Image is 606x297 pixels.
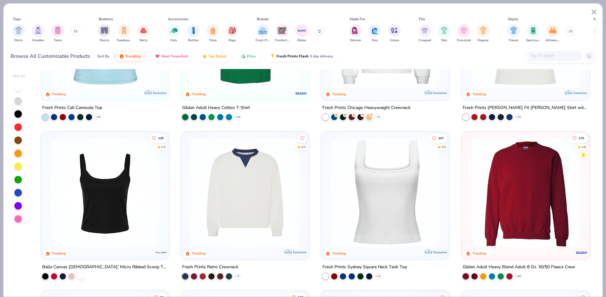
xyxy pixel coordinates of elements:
span: + 15 [516,115,520,119]
button: Fresh Prints Flash5 day delivery [266,51,338,62]
img: Bags Image [229,27,236,34]
img: Sportswear Image [530,27,537,34]
span: + 5 [236,274,239,278]
div: filter for Shorts [98,24,111,43]
span: 12-17 [595,38,604,43]
button: filter button [98,24,111,43]
img: Regular Image [480,27,487,34]
img: c7b025ed-4e20-46ac-9c52-55bc1f9f47df [468,137,584,247]
span: + 16 [95,115,100,119]
button: filter button [388,24,401,43]
div: filter for Athleisure [545,24,560,43]
button: filter button [296,24,308,43]
div: filter for Comfort Colors [275,24,289,43]
span: Classic [509,38,519,43]
span: + 9 [376,115,380,119]
div: Bottoms [99,16,113,22]
img: Classic Image [510,27,517,34]
span: Hoodies [32,38,44,43]
div: Made For [350,16,365,22]
div: filter for Hoodies [32,24,44,43]
div: filter for Cropped [419,24,431,43]
input: Try "T-Shirt" [530,52,578,60]
span: Shirts [14,38,23,43]
div: 4.8 [582,145,586,149]
img: Shorts Image [101,27,108,34]
img: 8af284bf-0d00-45ea-9003-ce4b9a3194ad [47,137,163,247]
span: Gildan [297,38,306,43]
div: Tops [13,16,21,22]
div: Bella Canvas [DEMOGRAPHIC_DATA]' Micro Ribbed Scoop Tank [42,263,168,271]
div: Accessories [168,16,188,22]
img: Unisex Image [391,27,398,34]
span: Sportswear [526,38,540,43]
span: Exclusive [433,91,447,95]
div: Brands [257,16,269,22]
div: filter for Men [369,24,381,43]
div: filter for Slim [438,24,450,43]
div: filter for Women [349,24,362,43]
img: Sweatpants Image [121,27,127,34]
span: Fresh Prints Flash [276,54,309,59]
img: trending.gif [119,54,124,59]
button: filter button [369,24,381,43]
div: Browse All Customizable Products [11,52,90,60]
img: Fresh Prints Image [258,26,267,35]
img: Tanks Image [54,27,61,34]
span: Tanks [54,38,62,43]
button: filter button [545,24,560,43]
span: Shorts [100,38,109,43]
button: Price [236,51,261,62]
div: filter for Oversized [457,24,471,43]
button: filter button [275,24,289,43]
span: Price [247,54,256,59]
button: Like [429,134,447,142]
img: flash.gif [270,54,275,59]
span: Fresh Prints [256,38,270,43]
div: filter for Shirts [12,24,25,43]
div: Fresh Prints Cali Camisole Top [42,104,102,111]
span: Comfort Colors [275,38,289,43]
div: Sort By [97,53,109,59]
button: Like [149,134,167,142]
span: Hats [170,38,177,43]
div: Gildan Adult Heavy Cotton T-Shirt [182,104,250,111]
button: Most Favorited [150,51,192,62]
img: 3abb6cdb-110e-4e18-92a0-dbcd4e53f056 [187,137,303,247]
button: filter button [187,24,200,43]
span: Totes [209,38,217,43]
img: Gildan logo [295,87,307,99]
div: filter for Bottles [187,24,200,43]
button: filter button [167,24,180,43]
img: 94a2aa95-cd2b-4983-969b-ecd512716e9a [327,137,443,247]
span: Sweatpants [117,38,131,43]
img: Comfort Colors Image [277,26,287,35]
button: Close [588,6,600,18]
div: filter for Unisex [388,24,401,43]
div: filter for Bags [226,24,239,43]
span: Exclusive [433,250,447,254]
button: filter button [32,24,44,43]
img: Bella + Canvas logo [155,246,167,259]
img: Hats Image [170,27,177,34]
div: filter for Totes [206,24,219,43]
span: Top Rated [208,54,226,59]
span: Oversized [457,38,471,43]
div: filter for Classic [507,24,520,43]
div: Styles [508,16,518,22]
button: filter button [477,24,489,43]
span: Bottles [188,38,199,43]
img: Men Image [371,27,378,34]
img: most_fav.gif [155,54,160,59]
button: filter button [593,24,606,43]
div: 4.8 [441,145,446,149]
div: filter for Gildan [296,24,308,43]
div: filter for Regular [477,24,489,43]
div: filter for Skirts [137,24,150,43]
span: Trending [125,54,141,59]
span: 5 day delivery [310,53,333,60]
img: Cropped Image [421,27,428,34]
span: Exclusive [293,250,306,254]
div: filter for Sweatpants [117,24,131,43]
img: Athleisure Image [549,27,556,34]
